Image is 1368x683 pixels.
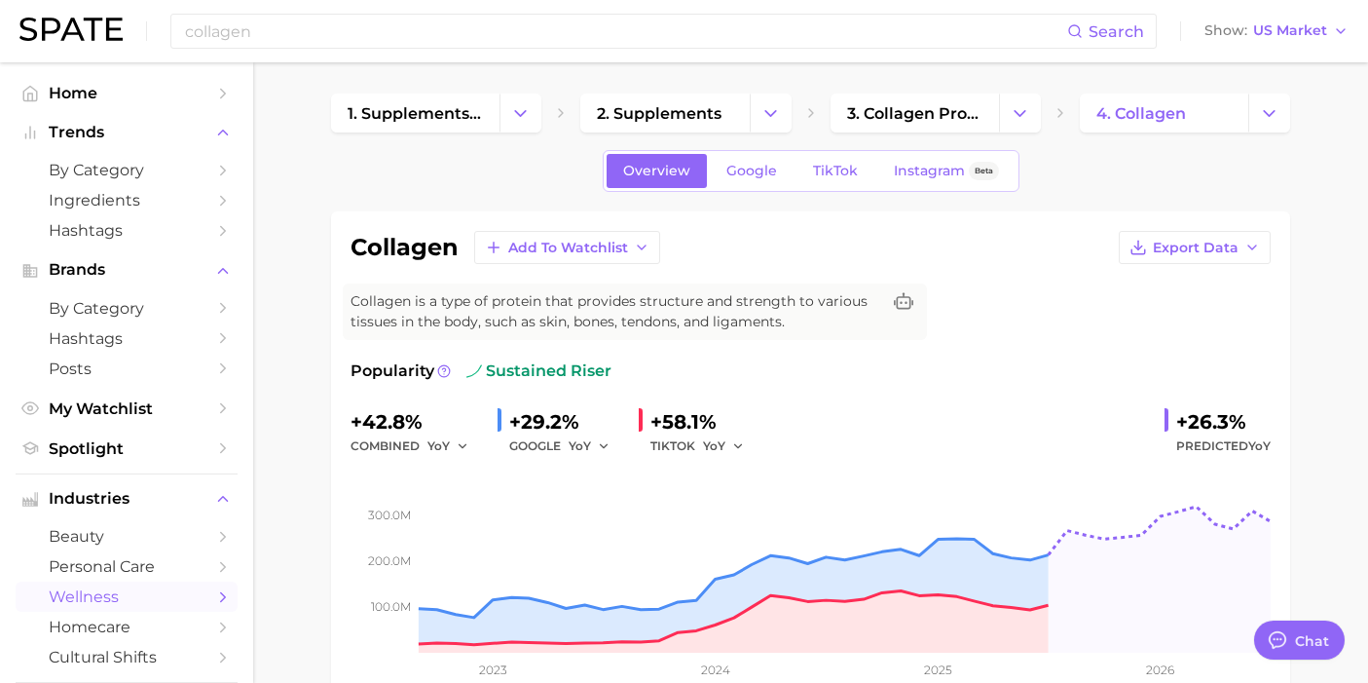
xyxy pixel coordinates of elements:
a: cultural shifts [16,642,238,672]
tspan: 2025 [924,663,952,677]
a: Hashtags [16,323,238,354]
span: Collagen is a type of protein that provides structure and strength to various tissues in the body... [351,291,880,332]
span: Beta [975,163,993,179]
div: TIKTOK [650,435,758,458]
a: Spotlight [16,434,238,464]
span: Ingredients [49,191,204,209]
span: TikTok [813,163,858,179]
span: Predicted [1176,435,1271,458]
span: beauty [49,527,204,546]
button: Trends [16,118,238,147]
span: 3. collagen products [847,104,982,123]
span: 2. supplements [597,104,721,123]
a: InstagramBeta [877,154,1016,188]
a: Google [710,154,794,188]
div: combined [351,435,482,458]
span: Google [726,163,777,179]
span: Home [49,84,204,102]
a: 2. supplements [580,94,749,133]
button: YoY [703,435,745,458]
a: beauty [16,521,238,551]
span: Add to Watchlist [508,240,628,256]
button: Change Category [750,94,792,133]
div: +26.3% [1176,406,1271,437]
button: Change Category [499,94,541,133]
span: US Market [1253,25,1327,36]
span: sustained riser [466,360,611,383]
tspan: 2023 [479,663,507,677]
button: YoY [569,435,610,458]
span: YoY [569,437,591,454]
div: +58.1% [650,406,758,437]
span: 1. supplements & ingestibles [348,104,483,123]
button: Add to Watchlist [474,231,660,264]
span: Industries [49,490,204,508]
a: TikTok [796,154,874,188]
a: 3. collagen products [831,94,999,133]
button: YoY [427,435,469,458]
button: ShowUS Market [1200,19,1353,44]
span: Show [1204,25,1247,36]
img: sustained riser [466,363,482,379]
span: cultural shifts [49,648,204,666]
input: Search here for a brand, industry, or ingredient [183,15,1067,48]
span: Export Data [1153,240,1239,256]
img: SPATE [19,18,123,41]
div: GOOGLE [509,435,623,458]
span: homecare [49,618,204,636]
div: +42.8% [351,406,482,437]
a: Home [16,78,238,108]
span: personal care [49,557,204,576]
a: Hashtags [16,215,238,246]
tspan: 2024 [701,663,730,677]
button: Industries [16,484,238,513]
button: Export Data [1119,231,1271,264]
a: homecare [16,612,238,642]
a: 4. collagen [1080,94,1248,133]
a: Posts [16,354,238,384]
a: wellness [16,582,238,612]
a: by Category [16,293,238,323]
button: Brands [16,255,238,285]
span: YoY [427,437,450,454]
span: Posts [49,360,204,378]
span: Brands [49,261,204,279]
a: Ingredients [16,185,238,215]
a: personal care [16,551,238,582]
span: YoY [1248,438,1271,453]
span: wellness [49,588,204,606]
span: by Category [49,299,204,318]
span: Spotlight [49,439,204,458]
span: by Category [49,161,204,179]
div: +29.2% [509,406,623,437]
span: Overview [623,163,690,179]
span: My Watchlist [49,399,204,418]
a: Overview [607,154,707,188]
span: YoY [703,437,725,454]
span: 4. collagen [1096,104,1186,123]
h1: collagen [351,236,459,259]
a: by Category [16,155,238,185]
span: Search [1089,22,1144,41]
tspan: 2026 [1147,663,1175,677]
span: Hashtags [49,221,204,240]
span: Trends [49,124,204,141]
a: 1. supplements & ingestibles [331,94,499,133]
button: Change Category [999,94,1041,133]
button: Change Category [1248,94,1290,133]
a: My Watchlist [16,394,238,424]
span: Popularity [351,360,434,383]
span: Hashtags [49,329,204,348]
span: Instagram [894,163,965,179]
